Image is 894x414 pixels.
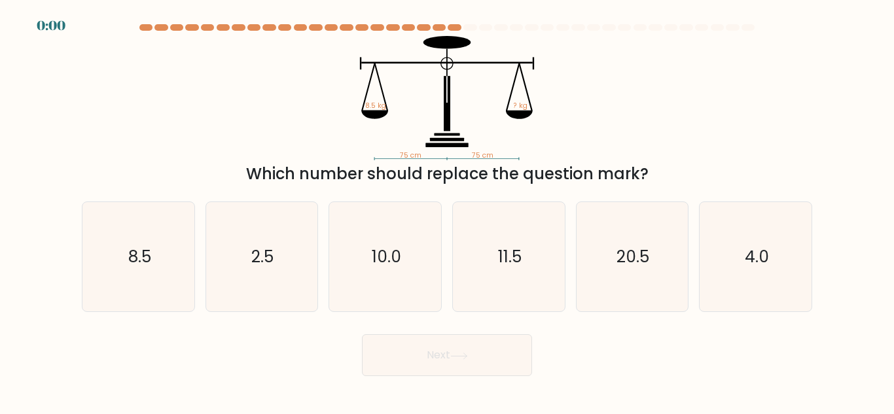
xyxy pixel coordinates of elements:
text: 4.0 [745,245,769,268]
div: Which number should replace the question mark? [90,162,804,186]
text: 20.5 [617,245,650,268]
tspan: 8.5 kg [365,101,386,111]
text: 8.5 [128,245,151,268]
text: 10.0 [372,245,401,268]
tspan: 75 cm [400,150,421,160]
div: 0:00 [37,16,65,35]
text: 2.5 [252,245,274,268]
button: Next [362,334,532,376]
tspan: 75 cm [472,150,493,160]
text: 11.5 [498,245,522,268]
tspan: ? kg [514,101,527,111]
